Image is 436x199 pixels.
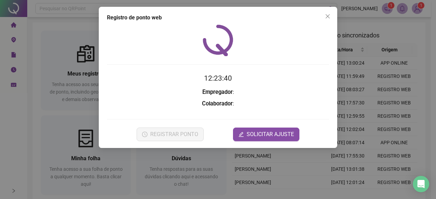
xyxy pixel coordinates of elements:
[107,88,329,97] h3: :
[247,130,294,138] span: SOLICITAR AJUSTE
[413,176,429,192] div: Open Intercom Messenger
[107,14,329,22] div: Registro de ponto web
[202,89,233,95] strong: Empregador
[202,100,233,107] strong: Colaborador
[203,24,233,56] img: QRPoint
[233,128,299,141] button: editSOLICITAR AJUSTE
[204,74,232,82] time: 12:23:40
[137,128,204,141] button: REGISTRAR PONTO
[325,14,330,19] span: close
[322,11,333,22] button: Close
[107,99,329,108] h3: :
[238,132,244,137] span: edit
